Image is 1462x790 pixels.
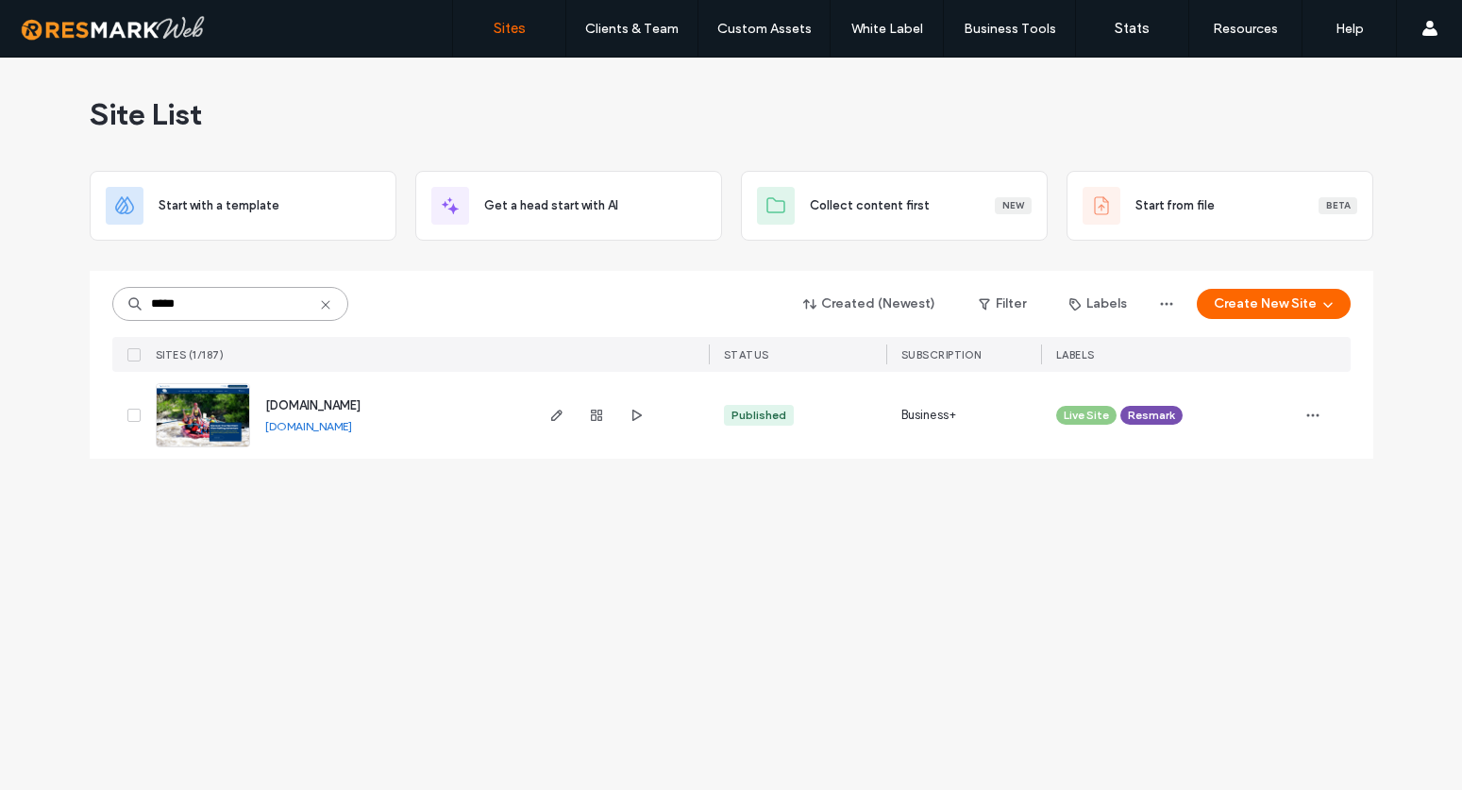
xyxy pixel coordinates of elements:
[1052,289,1144,319] button: Labels
[724,348,769,361] span: STATUS
[1056,348,1095,361] span: LABELS
[901,348,982,361] span: SUBSCRIPTION
[43,13,82,30] span: Help
[1319,197,1357,214] div: Beta
[787,289,952,319] button: Created (Newest)
[1336,21,1364,37] label: Help
[1128,407,1175,424] span: Resmark
[741,171,1048,241] div: Collect content firstNew
[1213,21,1278,37] label: Resources
[265,398,361,412] a: [DOMAIN_NAME]
[494,20,526,37] label: Sites
[1064,407,1109,424] span: Live Site
[731,407,786,424] div: Published
[851,21,923,37] label: White Label
[1067,171,1373,241] div: Start from fileBeta
[159,196,279,215] span: Start with a template
[901,406,957,425] span: Business+
[484,196,618,215] span: Get a head start with AI
[90,95,202,133] span: Site List
[1135,196,1215,215] span: Start from file
[585,21,679,37] label: Clients & Team
[1197,289,1351,319] button: Create New Site
[265,419,352,433] a: [DOMAIN_NAME]
[1115,20,1150,37] label: Stats
[90,171,396,241] div: Start with a template
[415,171,722,241] div: Get a head start with AI
[960,289,1045,319] button: Filter
[995,197,1032,214] div: New
[964,21,1056,37] label: Business Tools
[810,196,930,215] span: Collect content first
[717,21,812,37] label: Custom Assets
[156,348,225,361] span: SITES (1/187)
